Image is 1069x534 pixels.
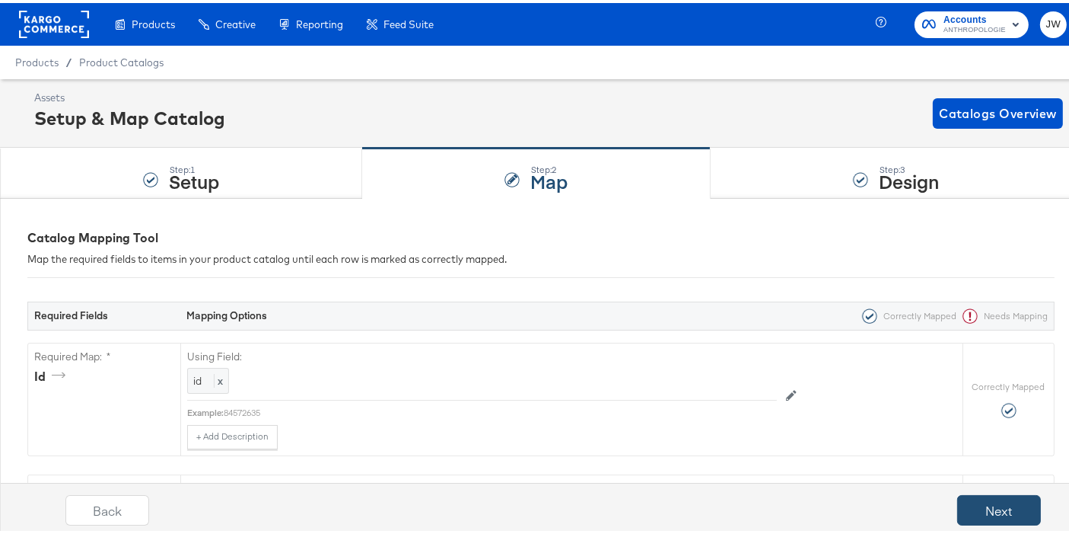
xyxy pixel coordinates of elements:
[956,305,1048,321] div: Needs Mapping
[215,15,256,27] span: Creative
[383,15,434,27] span: Feed Suite
[34,88,225,102] div: Assets
[187,347,777,361] label: Using Field:
[170,165,220,190] strong: Setup
[915,8,1029,35] button: AccountsANTHROPOLOGIE
[187,404,224,416] div: Example:
[79,53,164,66] a: Product Catalogs
[59,53,79,66] span: /
[943,9,1006,25] span: Accounts
[880,165,940,190] strong: Design
[34,347,174,361] label: Required Map: *
[939,100,1057,121] span: Catalogs Overview
[1046,13,1061,30] span: JW
[214,371,223,385] span: x
[880,161,940,172] div: Step: 3
[943,21,1006,34] span: ANTHROPOLOGIE
[170,161,220,172] div: Step: 1
[933,95,1063,126] button: Catalogs Overview
[34,102,225,128] div: Setup & Map Catalog
[224,404,777,416] div: 84572635
[972,378,1045,390] label: Correctly Mapped
[296,15,343,27] span: Reporting
[27,226,1055,244] div: Catalog Mapping Tool
[15,53,59,66] span: Products
[856,305,956,321] div: Correctly Mapped
[531,165,568,190] strong: Map
[957,492,1041,523] button: Next
[186,305,267,319] strong: Mapping Options
[65,492,149,523] button: Back
[193,371,202,385] span: id
[27,249,507,264] div: Map the required fields to items in your product catalog until each row is marked as correctly ma...
[187,422,278,446] button: + Add Description
[132,15,175,27] span: Products
[531,161,568,172] div: Step: 2
[1040,8,1067,35] button: JW
[34,305,108,319] strong: Required Fields
[34,365,71,382] div: id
